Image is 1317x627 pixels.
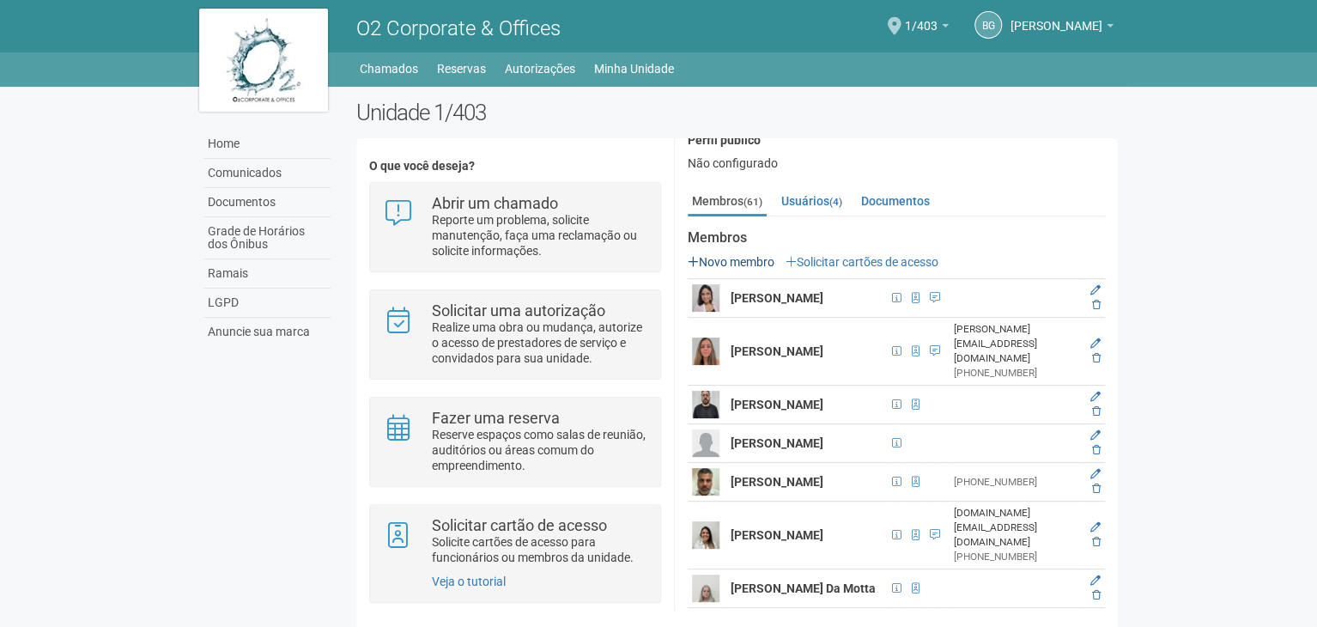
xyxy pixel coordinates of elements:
img: logo.jpg [199,9,328,112]
span: 1/403 [905,3,938,33]
img: user.png [692,391,719,418]
a: Excluir membro [1092,405,1101,417]
div: [PHONE_NUMBER] [953,366,1078,380]
a: Solicitar uma autorização Realize uma obra ou mudança, autorize o acesso de prestadores de serviç... [383,303,646,366]
div: [PHONE_NUMBER] [953,550,1078,564]
a: Excluir membro [1092,299,1101,311]
a: Excluir membro [1092,444,1101,456]
img: user.png [692,338,719,365]
a: Reservas [437,57,486,81]
img: user.png [692,575,719,602]
img: user.png [692,521,719,549]
a: Excluir membro [1092,589,1101,601]
p: Reserve espaços como salas de reunião, auditórios ou áreas comum do empreendimento. [432,427,647,473]
a: Editar membro [1090,468,1101,480]
a: Abrir um chamado Reporte um problema, solicite manutenção, faça uma reclamação ou solicite inform... [383,196,646,259]
span: O2 Corporate & Offices [356,16,561,40]
a: Usuários(4) [777,188,847,214]
strong: [PERSON_NAME] [731,475,823,489]
a: Comunicados [203,159,331,188]
a: Solicitar cartões de acesso [786,255,938,269]
a: Editar membro [1090,429,1101,441]
a: Editar membro [1090,391,1101,403]
img: user.png [692,468,719,496]
p: Reporte um problema, solicite manutenção, faça uma reclamação ou solicite informações. [432,212,647,259]
a: Solicitar cartão de acesso Solicite cartões de acesso para funcionários ou membros da unidade. [383,518,646,565]
a: Veja o tutorial [432,575,506,588]
strong: Membros [688,230,1105,246]
strong: [PERSON_NAME] [731,344,823,358]
a: Excluir membro [1092,483,1101,495]
a: Grade de Horários dos Ônibus [203,217,331,259]
strong: [PERSON_NAME] [731,398,823,411]
small: (61) [743,196,762,208]
a: Autorizações [505,57,575,81]
small: (4) [829,196,842,208]
strong: [PERSON_NAME] [731,436,823,450]
img: user.png [692,284,719,312]
strong: Abrir um chamado [432,194,558,212]
a: Fazer uma reserva Reserve espaços como salas de reunião, auditórios ou áreas comum do empreendime... [383,411,646,473]
a: Documentos [857,188,934,214]
a: BG [974,11,1002,39]
h4: O que você deseja? [369,160,660,173]
div: [DOMAIN_NAME][EMAIL_ADDRESS][DOMAIN_NAME] [953,506,1078,550]
img: user.png [692,429,719,457]
a: 1/403 [905,21,949,35]
strong: [PERSON_NAME] [731,528,823,542]
a: Anuncie sua marca [203,318,331,346]
span: Bruna Garrido [1011,3,1102,33]
a: Editar membro [1090,521,1101,533]
a: Editar membro [1090,284,1101,296]
div: [PHONE_NUMBER] [953,475,1078,490]
p: Realize uma obra ou mudança, autorize o acesso de prestadores de serviço e convidados para sua un... [432,320,647,366]
a: Editar membro [1090,338,1101,350]
a: Ramais [203,259,331,289]
div: [PERSON_NAME][EMAIL_ADDRESS][DOMAIN_NAME] [953,322,1078,366]
a: Excluir membro [1092,352,1101,364]
a: LGPD [203,289,331,318]
p: Solicite cartões de acesso para funcionários ou membros da unidade. [432,534,647,565]
a: Home [203,130,331,159]
a: Novo membro [688,255,774,269]
h2: Unidade 1/403 [356,100,1118,125]
strong: [PERSON_NAME] Da Motta [731,581,876,595]
strong: Solicitar cartão de acesso [432,516,607,534]
a: [PERSON_NAME] [1011,21,1114,35]
a: Excluir membro [1092,536,1101,548]
a: Minha Unidade [594,57,674,81]
a: Membros(61) [688,188,767,216]
h4: Perfil público [688,134,1105,147]
a: Chamados [360,57,418,81]
a: Documentos [203,188,331,217]
strong: [PERSON_NAME] [731,291,823,305]
a: Editar membro [1090,575,1101,587]
strong: Fazer uma reserva [432,409,560,427]
div: Não configurado [688,155,1105,171]
strong: Solicitar uma autorização [432,301,605,320]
